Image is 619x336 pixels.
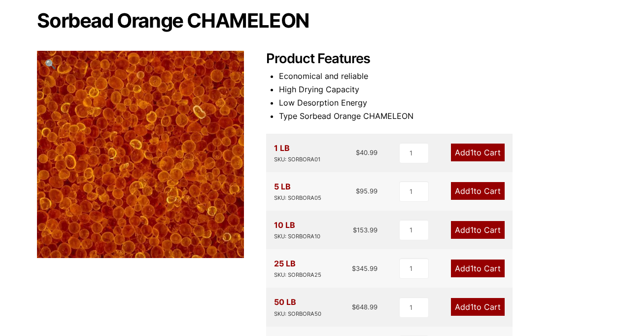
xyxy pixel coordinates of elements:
[274,309,321,319] div: SKU: SORBORA50
[353,226,378,234] bdi: 153.99
[279,83,582,96] li: High Drying Capacity
[274,193,321,203] div: SKU: SORBORA05
[274,219,320,241] div: 10 LB
[37,51,64,78] a: View full-screen image gallery
[274,142,320,164] div: 1 LB
[451,298,505,316] a: Add1to Cart
[352,264,356,272] span: $
[470,263,474,273] span: 1
[356,187,360,195] span: $
[279,70,582,83] li: Economical and reliable
[352,264,378,272] bdi: 345.99
[274,155,320,164] div: SKU: SORBORA01
[274,180,321,203] div: 5 LB
[470,225,474,235] span: 1
[352,303,378,311] bdi: 648.99
[266,51,582,67] h2: Product Features
[451,260,505,277] a: Add1to Cart
[352,303,356,311] span: $
[353,226,357,234] span: $
[37,10,582,31] h1: Sorbead Orange CHAMELEON
[356,149,378,156] bdi: 40.99
[356,187,378,195] bdi: 95.99
[470,302,474,312] span: 1
[451,182,505,200] a: Add1to Cart
[274,270,321,280] div: SKU: SORBORA25
[279,96,582,110] li: Low Desorption Energy
[470,186,474,196] span: 1
[470,148,474,157] span: 1
[279,110,582,123] li: Type Sorbead Orange CHAMELEON
[451,221,505,239] a: Add1to Cart
[45,59,56,70] span: 🔍
[274,232,320,241] div: SKU: SORBORA10
[356,149,360,156] span: $
[274,296,321,318] div: 50 LB
[451,144,505,161] a: Add1to Cart
[274,257,321,280] div: 25 LB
